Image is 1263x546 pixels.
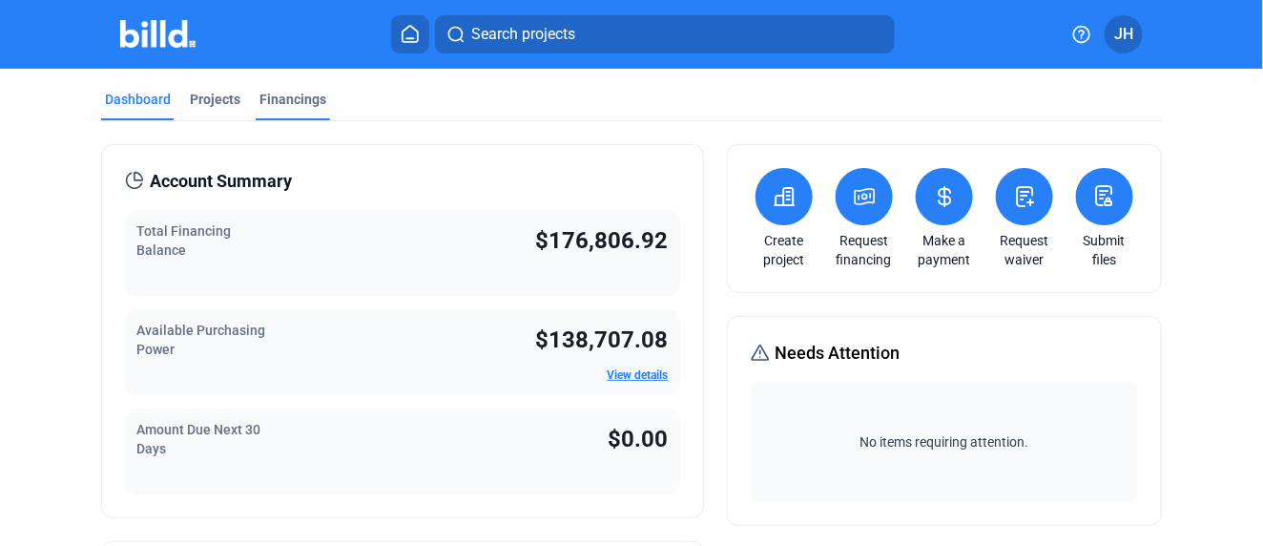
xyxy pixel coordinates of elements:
[136,323,265,357] span: Available Purchasing Power
[536,227,669,254] span: $176,806.92
[120,20,196,48] img: Billd Company Logo
[190,90,240,109] div: Projects
[136,223,231,258] span: Total Financing Balance
[608,368,669,382] a: View details
[435,15,895,53] button: Search projects
[991,231,1058,269] a: Request waiver
[150,168,292,195] span: Account Summary
[105,90,171,109] div: Dashboard
[536,326,669,353] span: $138,707.08
[1105,15,1143,53] button: JH
[751,231,818,269] a: Create project
[471,23,575,46] span: Search projects
[758,432,1130,451] span: No items requiring attention.
[911,231,978,269] a: Make a payment
[1071,231,1138,269] a: Submit files
[259,90,326,109] div: Financings
[776,340,901,367] span: Needs Attention
[831,231,898,269] a: Request financing
[609,426,669,452] span: $0.00
[136,422,260,456] span: Amount Due Next 30 Days
[1114,23,1133,46] span: JH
